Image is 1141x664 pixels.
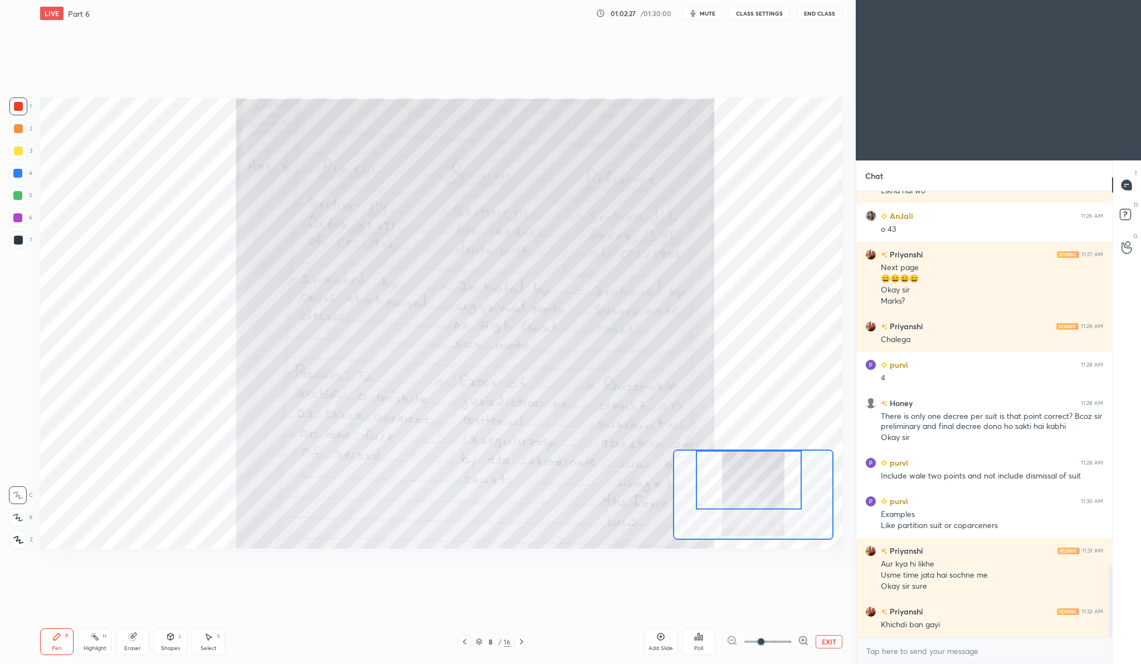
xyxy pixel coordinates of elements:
[865,398,876,409] img: default.png
[1057,608,1079,615] img: iconic-light.a09c19a4.png
[881,548,888,554] img: no-rating-badge.077c3623.svg
[1081,251,1103,258] div: 11:27 AM
[865,496,876,507] img: bfe405d49cc44795b973c0d01624ae17.jpg
[161,646,180,651] div: Shapes
[1081,460,1103,466] div: 11:28 AM
[888,397,913,409] h6: Honey
[1133,232,1138,240] p: G
[881,609,888,615] img: no-rating-badge.077c3623.svg
[65,633,69,639] div: P
[881,224,1103,235] div: o 43
[1057,548,1080,554] img: iconic-light.a09c19a4.png
[504,637,510,647] div: 16
[881,509,1103,520] div: Examples
[865,321,876,332] img: 3cb1e03208d04803bc8ca2512a612f50.jpg
[729,7,790,20] button: CLASS SETTINGS
[1134,169,1138,178] p: T
[9,486,33,504] div: C
[201,646,217,651] div: Select
[888,457,908,468] h6: purvi
[888,248,923,260] h6: Priyanshi
[881,498,888,505] img: Learner_Badge_beginner_1_8b307cf2a0.svg
[124,646,141,651] div: Eraser
[888,495,908,507] h6: purvi
[682,7,722,20] button: mute
[816,635,842,648] button: EXIT
[9,97,32,115] div: 1
[856,161,892,191] p: Chat
[84,646,106,651] div: Highlight
[1081,213,1103,219] div: 11:26 AM
[881,334,1103,345] div: Chalega
[881,411,1103,432] div: There is only one decree per suit is that point correct? Bcoz sir preliminary and final decree do...
[485,638,496,645] div: 8
[881,581,1103,592] div: Okay sir sure
[797,7,842,20] button: End Class
[498,638,501,645] div: /
[1057,251,1079,258] img: iconic-light.a09c19a4.png
[1081,400,1103,407] div: 11:28 AM
[881,619,1103,631] div: Khichdi ban gayi
[9,164,32,182] div: 4
[881,185,1103,197] div: Likha hai wo
[881,401,888,407] img: no-rating-badge.077c3623.svg
[881,252,888,258] img: no-rating-badge.077c3623.svg
[865,545,876,556] img: 3cb1e03208d04803bc8ca2512a612f50.jpg
[9,209,32,227] div: 6
[881,559,1103,570] div: Aur kya hi likhe
[9,531,33,549] div: Z
[103,633,106,639] div: H
[881,373,1103,384] div: 4
[865,457,876,468] img: bfe405d49cc44795b973c0d01624ae17.jpg
[881,520,1103,531] div: Like partition suit or coparceners
[40,7,64,20] div: LIVE
[865,359,876,370] img: bfe405d49cc44795b973c0d01624ae17.jpg
[1056,323,1079,330] img: iconic-light.a09c19a4.png
[1134,201,1138,209] p: D
[52,646,62,651] div: Pen
[881,296,1103,307] div: Marks?
[881,213,888,219] img: Learner_Badge_beginner_1_8b307cf2a0.svg
[9,509,33,526] div: X
[68,8,90,19] h4: Part 6
[217,633,220,639] div: S
[881,460,888,466] img: Learner_Badge_beginner_1_8b307cf2a0.svg
[1081,608,1103,615] div: 11:32 AM
[1082,548,1103,554] div: 11:31 AM
[888,359,908,370] h6: purvi
[888,210,913,222] h6: AnJali
[9,142,32,160] div: 3
[888,606,923,617] h6: Priyanshi
[881,324,888,330] img: no-rating-badge.077c3623.svg
[881,274,1103,285] div: 😄😄😄😄
[865,211,876,222] img: 232e8744dd544667a26a4ba4ce00d266.jpg
[1081,323,1103,330] div: 11:28 AM
[9,120,32,138] div: 2
[9,231,32,249] div: 7
[881,262,1103,274] div: Next page
[881,432,1103,443] div: Okay sir
[9,187,32,204] div: 5
[881,285,1103,296] div: Okay sir
[888,545,923,556] h6: Priyanshi
[881,570,1103,581] div: Usme time jata hai sochne me
[700,9,715,17] span: mute
[648,646,673,651] div: Add Slide
[888,320,923,332] h6: Priyanshi
[881,471,1103,482] div: Include wale two points and not include dismissal of suit
[865,606,876,617] img: 3cb1e03208d04803bc8ca2512a612f50.jpg
[694,646,703,651] div: Poll
[881,362,888,368] img: Learner_Badge_beginner_1_8b307cf2a0.svg
[865,249,876,260] img: 3cb1e03208d04803bc8ca2512a612f50.jpg
[856,191,1112,637] div: grid
[179,633,182,639] div: L
[1081,362,1103,368] div: 11:28 AM
[1081,498,1103,505] div: 11:30 AM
